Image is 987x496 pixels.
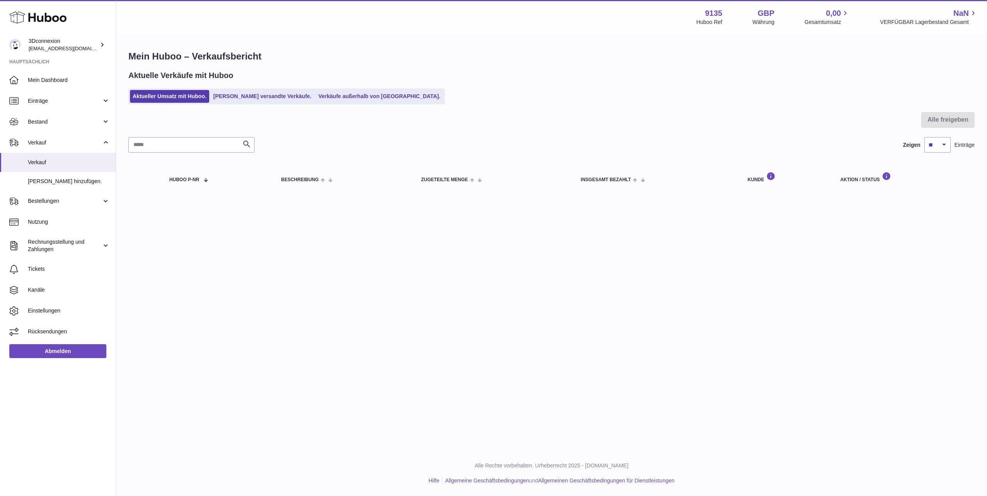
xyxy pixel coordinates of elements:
[9,344,106,358] a: Abmelden
[29,45,114,51] span: [EMAIL_ADDRESS][DOMAIN_NAME]
[28,139,102,146] span: Verkauf
[28,159,110,166] span: Verkauf
[955,141,975,149] span: Einträge
[28,118,102,126] span: Bestand
[826,8,841,19] span: 0,00
[804,19,850,26] span: Gesamtumsatz
[169,177,199,182] span: Huboo P-Nr
[28,178,110,185] span: [PERSON_NAME] hinzufügen.
[28,307,110,314] span: Einstellungen
[538,477,675,484] a: Allgemeinen Geschäftsbedingungen für Dienstleistungen
[880,8,978,26] a: NaN VERFÜGBAR Lagerbestand Gesamt
[130,90,209,103] a: Aktueller Umsatz mit Huboo.
[880,19,978,26] span: VERFÜGBAR Lagerbestand Gesamt
[581,177,631,182] span: Insgesamt bezahlt
[697,19,722,26] div: Huboo Ref
[28,238,102,253] span: Rechnungsstellung und Zahlungen
[903,141,920,149] label: Zeigen
[28,286,110,294] span: Kanäle
[128,50,975,63] h1: Mein Huboo – Verkaufsbericht
[953,8,969,19] span: NaN
[28,197,102,205] span: Bestellungen
[748,172,825,182] div: Kunde
[804,8,850,26] a: 0,00 Gesamtumsatz
[28,76,110,84] span: Mein Dashboard
[128,70,233,81] h2: Aktuelle Verkäufe mit Huboo
[421,177,468,182] span: ZUGETEILTE Menge
[28,328,110,335] span: Rücksendungen
[9,39,21,51] img: order_eu@3dconnexion.com
[442,477,675,484] li: und
[28,97,102,105] span: Einträge
[840,172,967,182] div: Aktion / Status
[28,265,110,273] span: Tickets
[211,90,314,103] a: [PERSON_NAME] versandte Verkäufe.
[122,462,981,469] p: Alle Rechte vorbehalten. Urheberrecht 2025 - [DOMAIN_NAME]
[429,477,439,484] a: Hilfe
[753,19,775,26] div: Währung
[28,218,110,226] span: Nutzung
[445,477,529,484] a: Allgemeine Geschäftsbedingungen
[29,37,98,52] div: 3Dconnexion
[316,90,443,103] a: Verkäufe außerhalb von [GEOGRAPHIC_DATA].
[705,8,722,19] strong: 9135
[281,177,319,182] span: Beschreibung
[758,8,774,19] strong: GBP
